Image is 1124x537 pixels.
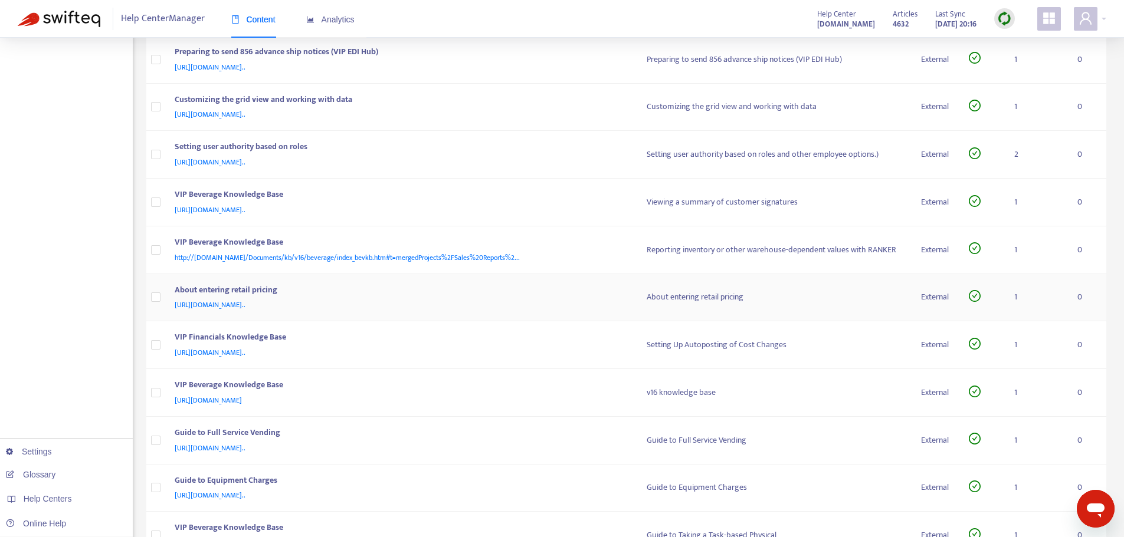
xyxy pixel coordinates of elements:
[1068,84,1106,131] td: 0
[921,100,950,113] div: External
[175,188,624,203] div: VIP Beverage Knowledge Base
[175,61,245,73] span: [URL][DOMAIN_NAME]..
[647,386,902,399] div: v16 knowledge base
[969,480,981,492] span: check-circle
[1005,84,1067,131] td: 1
[1005,226,1067,274] td: 1
[175,426,624,442] div: Guide to Full Service Vending
[969,52,981,64] span: check-circle
[935,18,976,31] strong: [DATE] 20:16
[175,108,245,120] span: [URL][DOMAIN_NAME]..
[175,474,624,489] div: Guide to Equipment Charges
[175,489,245,501] span: [URL][DOMAIN_NAME]..
[175,156,245,168] span: [URL][DOMAIN_NAME]..
[175,442,245,454] span: [URL][DOMAIN_NAME]..
[647,338,902,351] div: Setting Up Autoposting of Cost Changes
[969,147,981,159] span: check-circle
[921,386,950,399] div: External
[817,8,856,21] span: Help Center
[175,378,624,394] div: VIP Beverage Knowledge Base
[175,140,624,156] div: Setting user authority based on roles
[175,299,245,311] span: [URL][DOMAIN_NAME]..
[306,15,314,24] span: area-chart
[1005,274,1067,322] td: 1
[969,338,981,350] span: check-circle
[817,17,875,31] a: [DOMAIN_NAME]
[1005,417,1067,464] td: 1
[647,434,902,447] div: Guide to Full Service Vending
[306,15,355,24] span: Analytics
[921,481,950,494] div: External
[893,8,917,21] span: Articles
[969,195,981,207] span: check-circle
[1005,36,1067,84] td: 1
[121,8,205,30] span: Help Center Manager
[1068,417,1106,464] td: 0
[175,252,520,263] span: http://[DOMAIN_NAME]/Documents/kb/v16/beverage/index_bevkb.htm#t=mergedProjects%2FSales%20Reports...
[6,519,66,528] a: Online Help
[231,15,276,24] span: Content
[921,196,950,209] div: External
[1068,226,1106,274] td: 0
[935,8,965,21] span: Last Sync
[175,93,624,108] div: Customizing the grid view and working with data
[1068,179,1106,226] td: 0
[997,11,1012,26] img: sync.dc5367851b00ba804db3.png
[175,284,624,299] div: About entering retail pricing
[1005,369,1067,417] td: 1
[647,243,902,256] div: Reporting inventory or other warehouse-dependent values with RANKER
[175,347,245,358] span: [URL][DOMAIN_NAME]..
[1005,321,1067,369] td: 1
[231,15,240,24] span: book
[647,148,902,161] div: Setting user authority based on roles and other employee options.)
[647,291,902,304] div: About entering retail pricing
[1068,369,1106,417] td: 0
[175,394,242,406] span: [URL][DOMAIN_NAME]
[1068,36,1106,84] td: 0
[175,204,245,216] span: [URL][DOMAIN_NAME]..
[647,196,902,209] div: Viewing a summary of customer signatures
[1005,464,1067,512] td: 1
[817,18,875,31] strong: [DOMAIN_NAME]
[969,290,981,302] span: check-circle
[175,331,624,346] div: VIP Financials Knowledge Base
[18,11,100,27] img: Swifteq
[1068,131,1106,179] td: 0
[175,236,624,251] div: VIP Beverage Knowledge Base
[1068,464,1106,512] td: 0
[1079,11,1093,25] span: user
[921,243,950,256] div: External
[969,433,981,444] span: check-circle
[647,53,902,66] div: Preparing to send 856 advance ship notices (VIP EDI Hub)
[921,338,950,351] div: External
[969,242,981,254] span: check-circle
[1042,11,1056,25] span: appstore
[1005,179,1067,226] td: 1
[1005,131,1067,179] td: 2
[647,481,902,494] div: Guide to Equipment Charges
[1068,321,1106,369] td: 0
[1068,274,1106,322] td: 0
[24,494,72,503] span: Help Centers
[893,18,909,31] strong: 4632
[1077,490,1115,528] iframe: Button to launch messaging window
[921,434,950,447] div: External
[921,291,950,304] div: External
[647,100,902,113] div: Customizing the grid view and working with data
[175,45,624,61] div: Preparing to send 856 advance ship notices (VIP EDI Hub)
[175,521,624,536] div: VIP Beverage Knowledge Base
[969,386,981,397] span: check-circle
[6,470,55,479] a: Glossary
[921,148,950,161] div: External
[6,447,52,456] a: Settings
[921,53,950,66] div: External
[969,100,981,111] span: check-circle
